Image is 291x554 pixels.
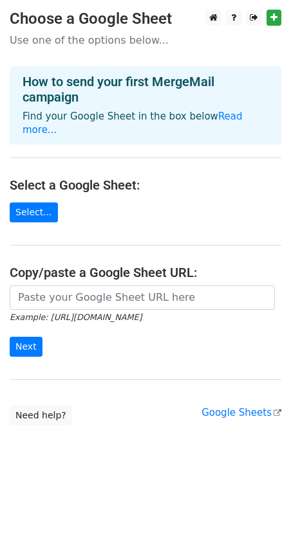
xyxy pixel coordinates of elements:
small: Example: [URL][DOMAIN_NAME] [10,312,142,322]
input: Paste your Google Sheet URL here [10,285,275,310]
a: Read more... [23,111,243,136]
p: Use one of the options below... [10,33,281,47]
p: Find your Google Sheet in the box below [23,110,268,137]
a: Need help? [10,406,72,425]
a: Google Sheets [202,407,281,418]
h3: Choose a Google Sheet [10,10,281,28]
h4: How to send your first MergeMail campaign [23,74,268,105]
h4: Select a Google Sheet: [10,177,281,193]
h4: Copy/paste a Google Sheet URL: [10,265,281,280]
input: Next [10,337,42,357]
a: Select... [10,202,58,222]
